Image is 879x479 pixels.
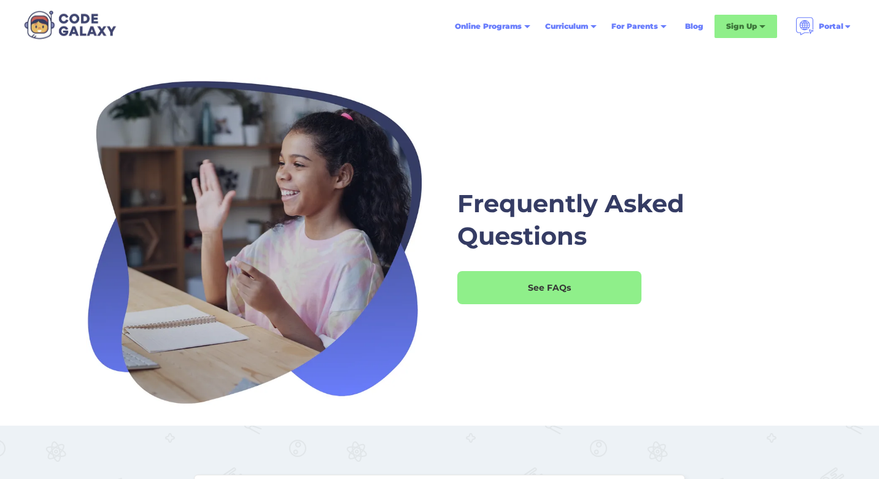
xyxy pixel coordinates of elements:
[611,20,658,33] div: For Parents
[545,20,588,33] div: Curriculum
[86,77,422,413] img: Frequently Asked Questions
[819,20,843,33] div: Portal
[455,20,522,33] div: Online Programs
[457,271,641,304] a: See FAQs
[457,282,641,294] div: See FAQs
[726,20,757,33] div: Sign Up
[678,15,711,37] a: Blog
[457,187,703,253] h1: Frequently Asked Questions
